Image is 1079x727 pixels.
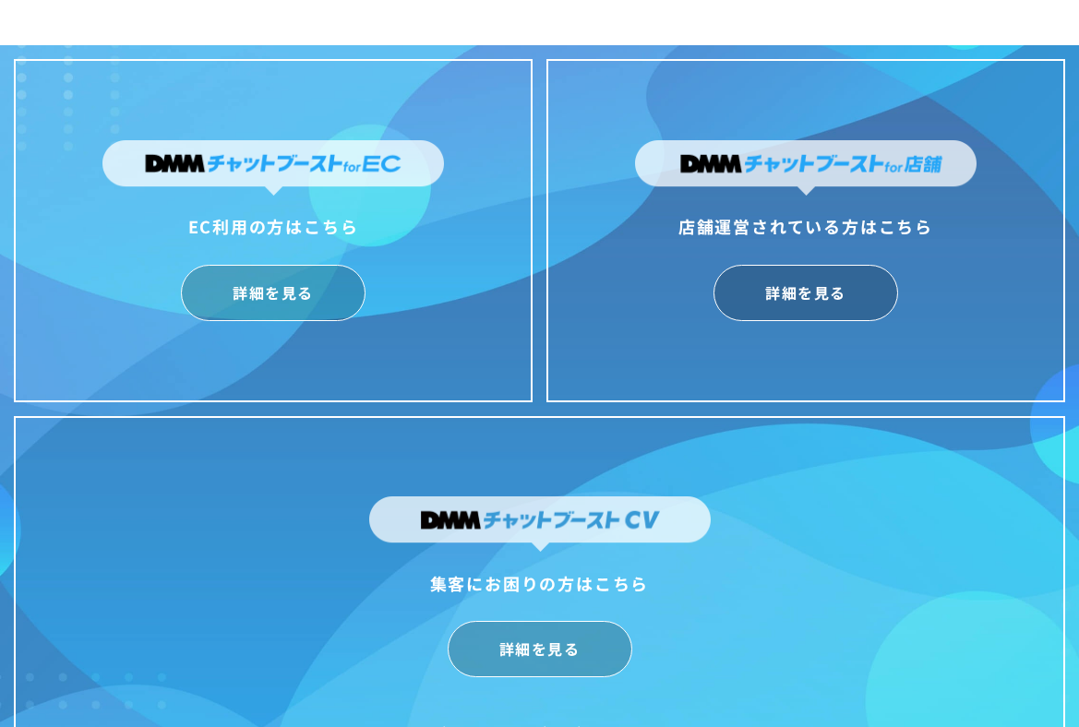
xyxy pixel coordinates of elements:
[635,140,977,196] img: DMMチャットブーストfor店舗
[102,211,444,241] div: EC利用の方はこちら
[713,265,898,321] a: 詳細を見る
[369,568,711,598] div: 集客にお困りの方はこちら
[181,265,366,321] a: 詳細を見る
[369,496,711,552] img: DMMチャットブーストCV
[102,140,444,196] img: DMMチャットブーストforEC
[448,621,632,677] a: 詳細を見る
[635,211,977,241] div: 店舗運営されている方はこちら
